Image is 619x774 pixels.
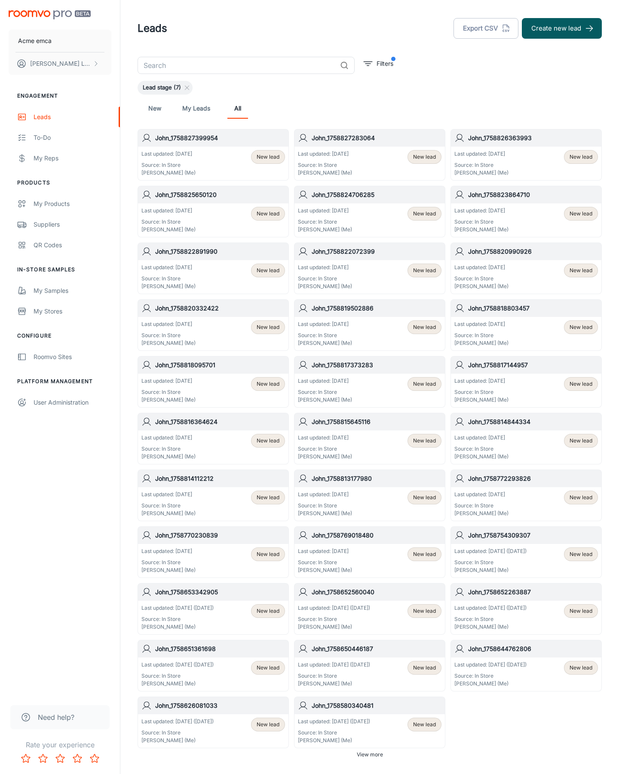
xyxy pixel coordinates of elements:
[454,491,509,498] p: Last updated: [DATE]
[294,697,445,748] a: John_1758580340481Last updated: [DATE] ([DATE])Source: In Store[PERSON_NAME] (Me)New lead
[9,30,111,52] button: Acme emca
[155,190,285,200] h6: John_1758825650120
[34,750,52,767] button: Rate 2 star
[413,153,436,161] span: New lead
[454,161,509,169] p: Source: In Store
[298,737,370,744] p: [PERSON_NAME] (Me)
[450,640,602,691] a: John_1758644762806Last updated: [DATE] ([DATE])Source: In Store[PERSON_NAME] (Me)New lead
[312,531,441,540] h6: John_1758769018480
[454,434,509,442] p: Last updated: [DATE]
[141,275,196,283] p: Source: In Store
[257,380,279,388] span: New lead
[454,264,509,271] p: Last updated: [DATE]
[312,417,441,427] h6: John_1758815645116
[298,718,370,725] p: Last updated: [DATE] ([DATE])
[138,526,289,578] a: John_1758770230839Last updated: [DATE]Source: In Store[PERSON_NAME] (Me)New lead
[298,445,352,453] p: Source: In Store
[413,550,436,558] span: New lead
[257,664,279,672] span: New lead
[138,299,289,351] a: John_1758820332422Last updated: [DATE]Source: In Store[PERSON_NAME] (Me)New lead
[454,226,509,233] p: [PERSON_NAME] (Me)
[570,664,592,672] span: New lead
[570,437,592,445] span: New lead
[298,169,352,177] p: [PERSON_NAME] (Me)
[570,607,592,615] span: New lead
[155,133,285,143] h6: John_1758827399954
[570,323,592,331] span: New lead
[413,607,436,615] span: New lead
[454,510,509,517] p: [PERSON_NAME] (Me)
[294,526,445,578] a: John_1758769018480Last updated: [DATE]Source: In Store[PERSON_NAME] (Me)New lead
[52,750,69,767] button: Rate 3 star
[468,644,598,654] h6: John_1758644762806
[138,583,289,635] a: John_1758653342905Last updated: [DATE] ([DATE])Source: In Store[PERSON_NAME] (Me)New lead
[294,356,445,408] a: John_1758817373283Last updated: [DATE]Source: In Store[PERSON_NAME] (Me)New lead
[18,36,52,46] p: Acme emca
[294,413,445,464] a: John_1758815645116Last updated: [DATE]Source: In Store[PERSON_NAME] (Me)New lead
[298,623,370,631] p: [PERSON_NAME] (Me)
[141,502,196,510] p: Source: In Store
[34,133,111,142] div: To-do
[257,550,279,558] span: New lead
[138,81,193,95] div: Lead stage (7)
[312,644,441,654] h6: John_1758650446187
[141,661,214,669] p: Last updated: [DATE] ([DATE])
[294,186,445,237] a: John_1758824706285Last updated: [DATE]Source: In Store[PERSON_NAME] (Me)New lead
[141,491,196,498] p: Last updated: [DATE]
[468,417,598,427] h6: John_1758814844334
[155,644,285,654] h6: John_1758651361698
[155,474,285,483] h6: John_1758814112212
[450,299,602,351] a: John_1758818803457Last updated: [DATE]Source: In Store[PERSON_NAME] (Me)New lead
[570,153,592,161] span: New lead
[312,133,441,143] h6: John_1758827283064
[298,396,352,404] p: [PERSON_NAME] (Me)
[353,748,386,761] button: View more
[298,275,352,283] p: Source: In Store
[155,417,285,427] h6: John_1758816364624
[155,304,285,313] h6: John_1758820332422
[450,526,602,578] a: John_1758754309307Last updated: [DATE] ([DATE])Source: In Store[PERSON_NAME] (Me)New lead
[141,150,196,158] p: Last updated: [DATE]
[454,604,527,612] p: Last updated: [DATE] ([DATE])
[413,380,436,388] span: New lead
[450,413,602,464] a: John_1758814844334Last updated: [DATE]Source: In Store[PERSON_NAME] (Me)New lead
[298,388,352,396] p: Source: In Store
[413,664,436,672] span: New lead
[454,547,527,555] p: Last updated: [DATE] ([DATE])
[298,218,352,226] p: Source: In Store
[450,583,602,635] a: John_1758652263887Last updated: [DATE] ([DATE])Source: In Store[PERSON_NAME] (Me)New lead
[298,491,352,498] p: Last updated: [DATE]
[138,356,289,408] a: John_1758818095701Last updated: [DATE]Source: In Store[PERSON_NAME] (Me)New lead
[155,587,285,597] h6: John_1758653342905
[141,169,196,177] p: [PERSON_NAME] (Me)
[413,267,436,274] span: New lead
[413,494,436,501] span: New lead
[454,445,509,453] p: Source: In Store
[155,247,285,256] h6: John_1758822891990
[454,320,509,328] p: Last updated: [DATE]
[362,57,395,71] button: filter
[377,59,393,68] p: Filters
[294,640,445,691] a: John_1758650446187Last updated: [DATE] ([DATE])Source: In Store[PERSON_NAME] (Me)New lead
[450,129,602,181] a: John_1758826363993Last updated: [DATE]Source: In Store[PERSON_NAME] (Me)New lead
[298,566,352,574] p: [PERSON_NAME] (Me)
[312,587,441,597] h6: John_1758652560040
[450,470,602,521] a: John_1758772293826Last updated: [DATE]Source: In Store[PERSON_NAME] (Me)New lead
[257,607,279,615] span: New lead
[468,190,598,200] h6: John_1758823864710
[468,474,598,483] h6: John_1758772293826
[141,218,196,226] p: Source: In Store
[34,199,111,209] div: My Products
[257,210,279,218] span: New lead
[257,437,279,445] span: New lead
[34,307,111,316] div: My Stores
[9,52,111,75] button: [PERSON_NAME] Leaptools
[468,360,598,370] h6: John_1758817144957
[141,396,196,404] p: [PERSON_NAME] (Me)
[570,267,592,274] span: New lead
[454,623,527,631] p: [PERSON_NAME] (Me)
[312,247,441,256] h6: John_1758822072399
[17,750,34,767] button: Rate 1 star
[298,226,352,233] p: [PERSON_NAME] (Me)
[141,388,196,396] p: Source: In Store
